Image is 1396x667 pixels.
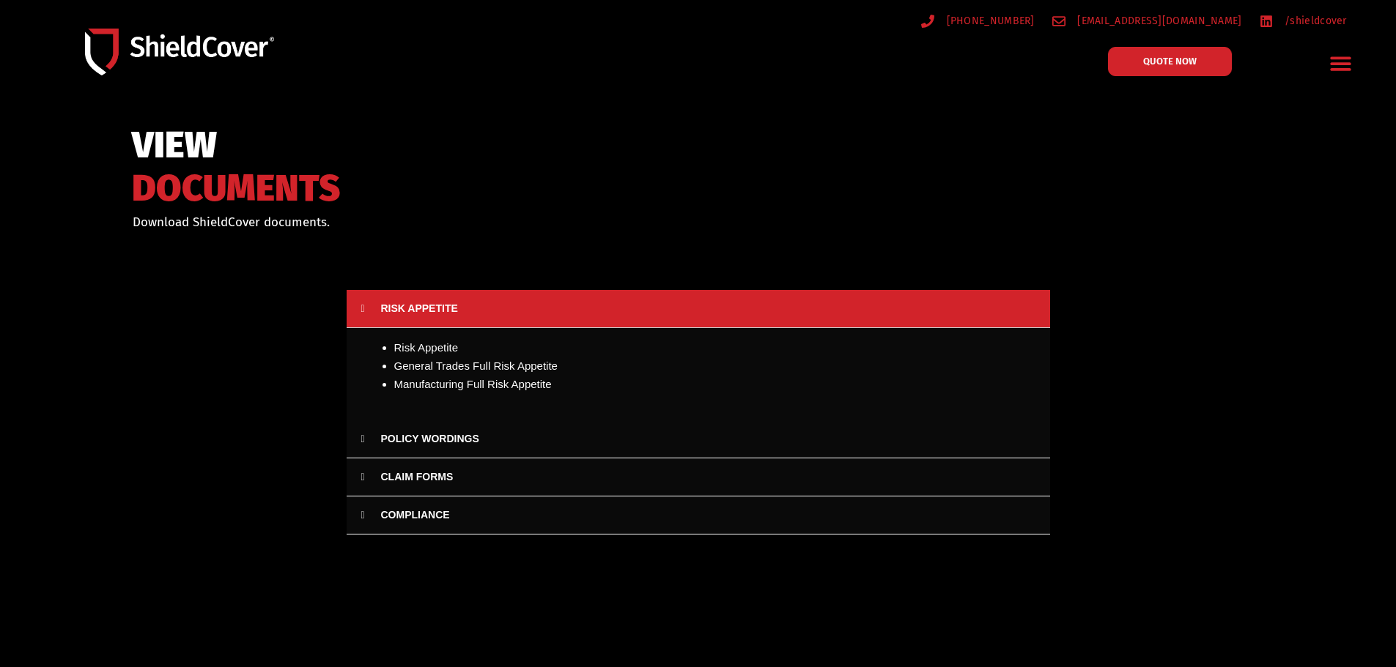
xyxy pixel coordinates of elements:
[1108,47,1232,76] a: QUOTE NOW
[943,12,1035,30] span: [PHONE_NUMBER]
[1281,12,1347,30] span: /shieldcover
[1143,56,1197,66] span: QUOTE NOW
[85,29,274,75] img: Shield-Cover-Underwriting-Australia-logo-full
[1260,12,1347,30] a: /shieldcover
[347,458,1050,496] a: CLAIM FORMS
[1052,12,1242,30] a: [EMAIL_ADDRESS][DOMAIN_NAME]
[347,496,1050,534] a: COMPLIANCE
[1074,12,1241,30] span: [EMAIL_ADDRESS][DOMAIN_NAME]
[1324,46,1359,81] div: Menu Toggle
[394,359,558,372] a: General Trades Full Risk Appetite
[132,130,340,160] span: VIEW
[921,12,1035,30] a: [PHONE_NUMBER]
[347,290,1050,328] a: RISK APPETITE
[394,378,552,390] a: Manufacturing Full Risk Appetite
[133,213,679,232] p: Download ShieldCover documents.
[394,341,459,354] a: Risk Appetite
[347,420,1050,458] a: POLICY WORDINGS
